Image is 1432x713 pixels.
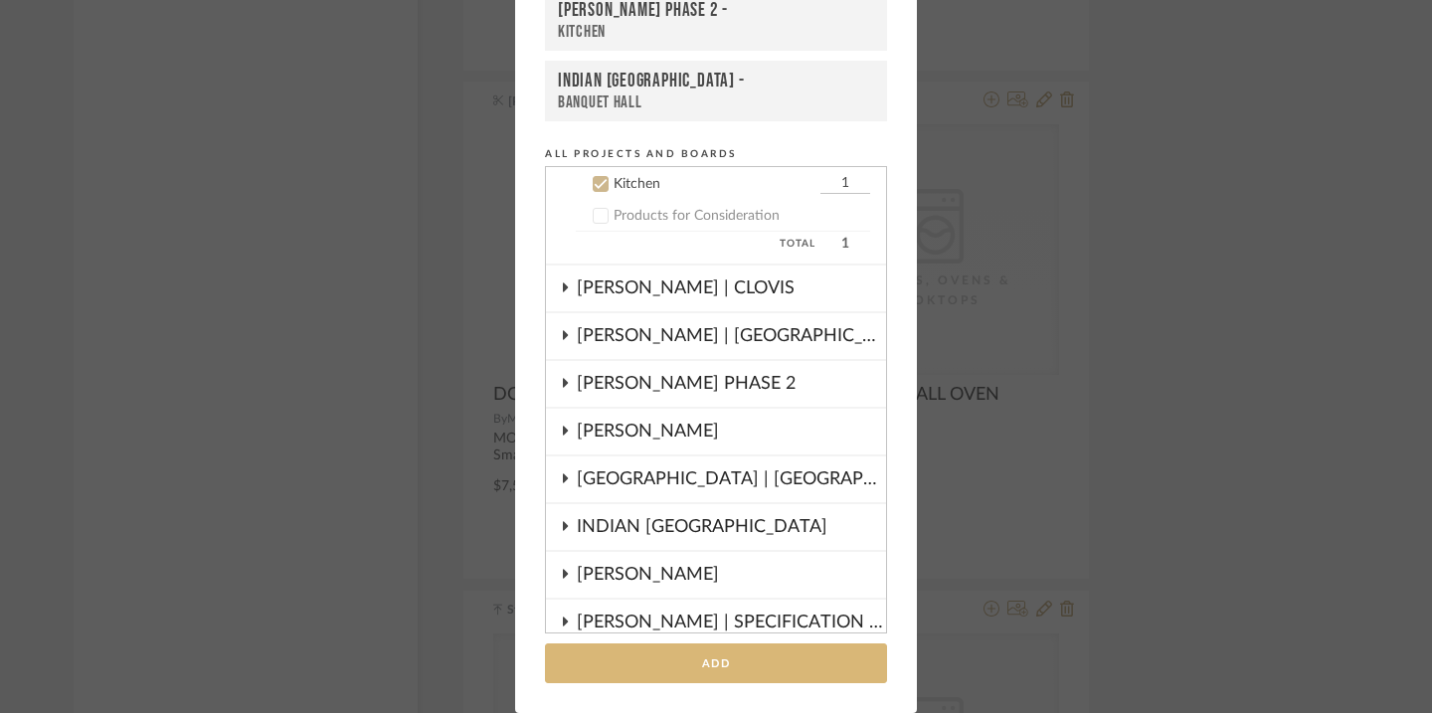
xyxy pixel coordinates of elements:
[577,600,886,645] div: [PERSON_NAME] | SPECIFICATION SCHEDULE (Copy)
[577,552,886,598] div: [PERSON_NAME]
[558,22,874,42] div: Kitchen
[577,266,886,311] div: [PERSON_NAME] | CLOVIS
[577,504,886,550] div: INDIAN [GEOGRAPHIC_DATA]
[576,232,815,256] span: Total
[577,361,886,407] div: [PERSON_NAME] PHASE 2
[545,643,887,684] button: Add
[558,70,874,92] div: INDIAN [GEOGRAPHIC_DATA] -
[545,145,887,163] div: All Projects and Boards
[820,232,870,256] span: 1
[614,208,870,225] div: Products for Consideration
[558,92,874,112] div: Banquet Hall
[614,176,815,193] div: Kitchen
[577,313,886,359] div: [PERSON_NAME] | [GEOGRAPHIC_DATA]
[577,409,886,454] div: [PERSON_NAME]
[577,456,886,502] div: [GEOGRAPHIC_DATA] | [GEOGRAPHIC_DATA]
[820,174,870,194] input: Kitchen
